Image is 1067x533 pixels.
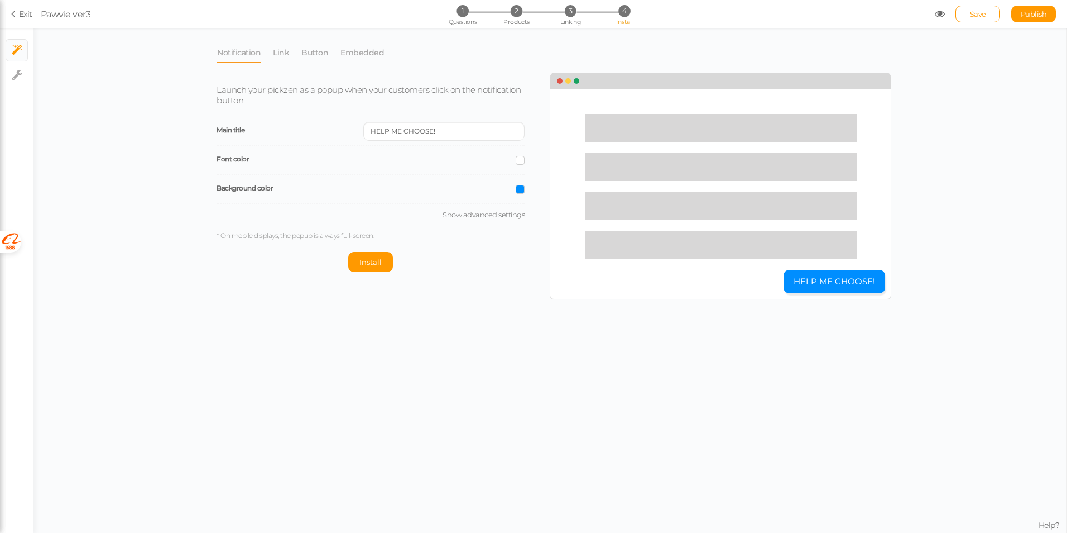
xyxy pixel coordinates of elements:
span: Main title [217,126,244,134]
li: 3 Linking [545,5,597,17]
li: 4 Install [598,5,650,17]
span: 1 [456,5,468,17]
button: Install [348,252,393,272]
span: Save [970,9,986,18]
div: Save [955,6,1000,22]
a: Button [301,42,329,63]
a: Show advanced settings [217,210,525,219]
span: Questions [449,18,477,26]
span: * On mobile displays, the popup is always full-screen. [217,231,374,240]
span: Font color [217,155,249,163]
span: Linking [560,18,580,26]
span: 4 [618,5,630,17]
li: Button [301,42,340,63]
li: Embedded [340,42,396,63]
li: Link [272,42,301,63]
div: Pawvie ver3 [41,7,91,21]
span: 2 [511,5,522,17]
span: Products [503,18,530,26]
span: Background color [217,184,273,192]
a: Notification [217,42,261,63]
span: Launch your pickzen as a popup when your customers click on the notification button. [217,84,521,106]
a: Embedded [340,42,384,63]
span: Help? [1039,520,1060,530]
li: 2 Products [491,5,542,17]
span: Install [359,258,382,266]
li: Notification [217,42,272,63]
span: Publish [1021,9,1047,18]
button: HELP ME CHOOSE! [784,270,885,294]
span: Install [616,18,632,26]
li: 1 Questions [436,5,488,17]
span: 3 [565,5,576,17]
a: Link [272,42,290,63]
a: Exit [11,8,32,20]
